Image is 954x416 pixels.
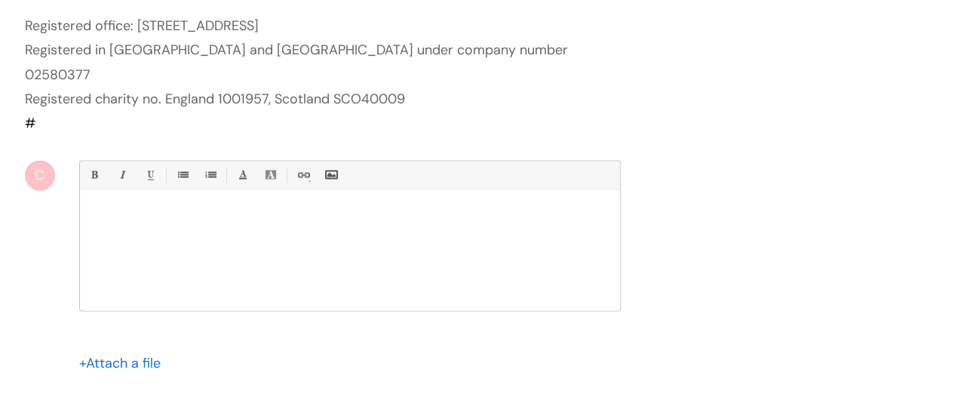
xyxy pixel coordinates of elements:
a: 1. Ordered List (Ctrl-Shift-8) [201,165,219,184]
a: Italic (Ctrl-I) [112,165,131,184]
span: Registered in [GEOGRAPHIC_DATA] and [GEOGRAPHIC_DATA] under company number 02580377 [25,41,572,83]
a: Link [293,165,312,184]
a: Underline(Ctrl-U) [140,165,159,184]
a: Bold (Ctrl-B) [84,165,103,184]
a: Insert Image... [321,165,340,184]
a: Font Color [233,165,252,184]
a: Back Color [261,165,280,184]
span: Registered office: [STREET_ADDRESS] [25,17,259,35]
div: C [25,160,55,190]
span: Registered charity no. England 1001957, Scotland SCO40009 [25,90,405,108]
div: Attach a file [79,351,170,375]
a: • Unordered List (Ctrl-Shift-7) [173,165,192,184]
